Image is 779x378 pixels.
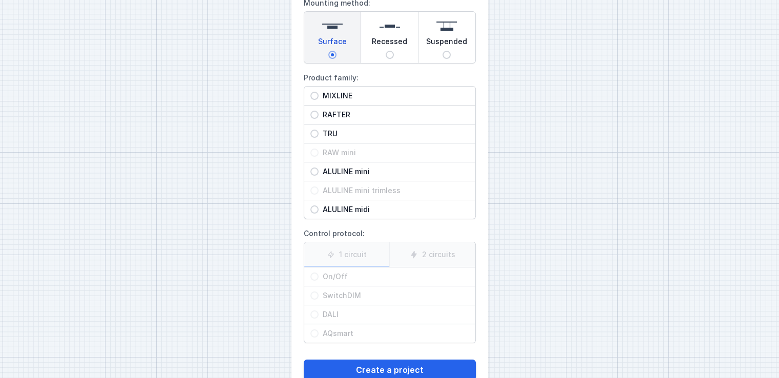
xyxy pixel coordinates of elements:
[372,36,407,51] span: Recessed
[386,51,394,59] input: Recessed
[380,16,400,36] img: recessed.svg
[310,205,319,214] input: ALULINE midi
[310,92,319,100] input: MIXLINE
[328,51,336,59] input: Surface
[310,130,319,138] input: TRU
[304,70,476,219] label: Product family:
[319,166,469,177] span: ALULINE mini
[319,91,469,101] span: MIXLINE
[319,129,469,139] span: TRU
[319,204,469,215] span: ALULINE midi
[322,16,343,36] img: surface.svg
[310,167,319,176] input: ALULINE mini
[318,36,347,51] span: Surface
[319,110,469,120] span: RAFTER
[426,36,467,51] span: Suspended
[310,111,319,119] input: RAFTER
[304,225,476,343] label: Control protocol:
[436,16,457,36] img: suspended.svg
[443,51,451,59] input: Suspended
